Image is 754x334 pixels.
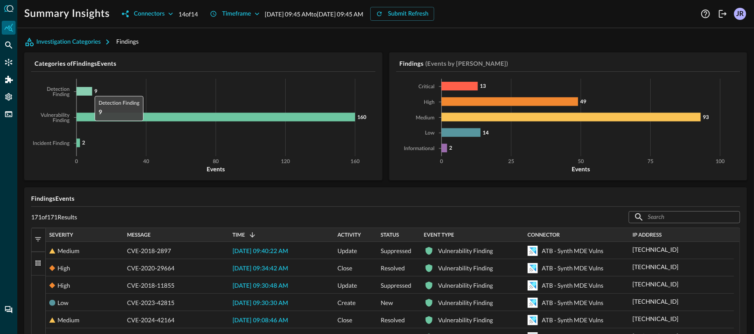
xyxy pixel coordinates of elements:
div: Chat [2,303,16,317]
div: Addons [2,73,16,87]
span: Event Type [424,232,454,238]
p: 171 of 171 Results [31,213,77,221]
span: Suppressed [381,277,411,294]
div: ATB - Synth MDE Vulns [542,277,604,294]
span: Time [232,232,245,238]
span: CVE-2020-29664 [127,260,175,277]
tspan: 14 [483,129,489,136]
span: [DATE] 09:30:30 AM [232,300,288,306]
span: Message [127,232,151,238]
tspan: 2 [82,140,85,146]
button: Logout [716,7,730,21]
tspan: 75 [647,160,653,165]
span: Resolved [381,312,405,329]
tspan: 0 [440,160,443,165]
span: [DATE] 09:40:22 AM [232,248,288,254]
div: Low [57,294,68,312]
span: CVE-2023-42815 [127,294,175,312]
div: ATB - Synth MDE Vulns [542,312,604,329]
h5: Findings Events [31,194,740,203]
tspan: 80 [213,160,219,165]
span: Connector [528,232,560,238]
div: Vulnerability Finding [438,312,493,329]
p: [TECHNICAL_ID] [633,297,678,306]
div: Vulnerability Finding [438,242,493,260]
tspan: 9 [94,88,97,94]
span: Activity [337,232,361,238]
div: Vulnerability Finding [438,260,493,277]
div: FSQL [2,107,16,121]
svg: Azure Data Explorer [528,263,538,273]
button: Submit Refresh [370,7,434,21]
tspan: 2 [449,145,452,151]
tspan: High [423,100,434,105]
svg: Azure Data Explorer [528,315,538,325]
h5: (Events by [PERSON_NAME]) [425,59,508,68]
tspan: 120 [281,160,290,165]
button: Investigation Categories [24,35,116,49]
span: Update [337,242,357,260]
h1: Summary Insights [24,7,110,21]
tspan: 160 [351,160,360,165]
div: Vulnerability Finding [438,294,493,312]
span: CVE-2018-11855 [127,277,175,294]
div: Timeframe [222,9,251,19]
tspan: Informational [404,146,434,151]
p: [DATE] 09:45 AM to [DATE] 09:45 AM [265,10,363,19]
button: Connectors [117,7,178,21]
tspan: Vulnerability [40,113,70,118]
span: CVE-2018-2897 [127,242,171,260]
span: Update [337,277,357,294]
tspan: Events [207,165,225,173]
tspan: 25 [508,160,514,165]
div: Medium [57,242,80,260]
tspan: 50 [578,160,584,165]
tspan: 40 [143,160,149,165]
p: [TECHNICAL_ID] [633,245,678,254]
p: [TECHNICAL_ID] [633,279,678,289]
span: [DATE] 09:30:48 AM [232,283,288,289]
p: [TECHNICAL_ID] [633,262,678,271]
div: Medium [57,312,80,329]
div: Submit Refresh [388,9,429,19]
tspan: 100 [716,160,725,165]
div: Vulnerability Finding [438,277,493,294]
span: New [381,294,393,312]
p: 14 of 14 [178,10,198,19]
tspan: 93 [703,114,709,120]
tspan: Low [425,131,435,136]
div: Connectors [2,55,16,69]
span: CVE-2024-42164 [127,312,175,329]
tspan: Medium [416,116,435,121]
span: [DATE] 09:08:46 AM [232,318,288,324]
tspan: Critical [418,84,434,90]
button: Help [699,7,713,21]
div: JR [734,8,746,20]
div: Connectors [134,9,165,19]
div: Settings [2,90,16,104]
tspan: Finding [53,92,70,97]
span: Findings [116,38,139,45]
span: Close [337,312,352,329]
tspan: Incident Finding [33,141,70,146]
span: IP Address [633,232,662,238]
span: Resolved [381,260,405,277]
span: Close [337,260,352,277]
div: High [57,260,70,277]
span: [DATE] 09:34:42 AM [232,266,288,272]
div: High [57,277,70,294]
tspan: 160 [357,114,366,120]
h5: Findings [400,59,424,68]
div: Summary Insights [2,21,16,35]
span: Suppressed [381,242,411,260]
h5: Categories of Findings Events [35,59,375,68]
tspan: Events [572,165,590,173]
tspan: Finding [53,118,70,123]
span: Severity [49,232,73,238]
div: ATB - Synth MDE Vulns [542,242,604,260]
tspan: 0 [75,160,78,165]
svg: Azure Data Explorer [528,298,538,308]
div: Federated Search [2,38,16,52]
tspan: 13 [480,83,486,89]
div: ATB - Synth MDE Vulns [542,294,604,312]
